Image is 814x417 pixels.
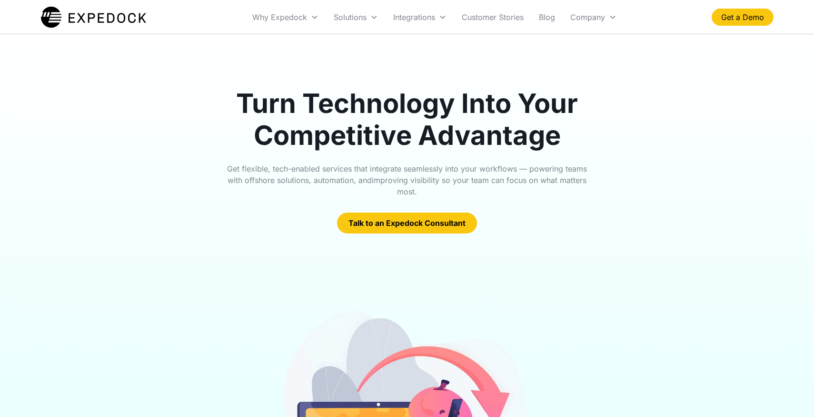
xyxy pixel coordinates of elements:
img: Expedock Logo [41,5,146,29]
div: Why Expedock [252,12,307,22]
div: Why Expedock [245,1,326,33]
a: Get a Demo [712,9,774,26]
div: Integrations [386,1,454,33]
a: Blog [531,1,563,33]
a: Talk to an Expedock Consultant [337,213,477,234]
div: Solutions [326,1,386,33]
h1: Turn Technology Into Your Competitive Advantage [224,88,590,152]
div: Company [563,1,624,33]
div: Get flexible, tech-enabled services that integrate seamlessly into your workflows — powering team... [224,163,590,197]
div: Company [570,12,605,22]
div: Integrations [393,12,435,22]
div: Solutions [334,12,367,22]
a: Customer Stories [454,1,531,33]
